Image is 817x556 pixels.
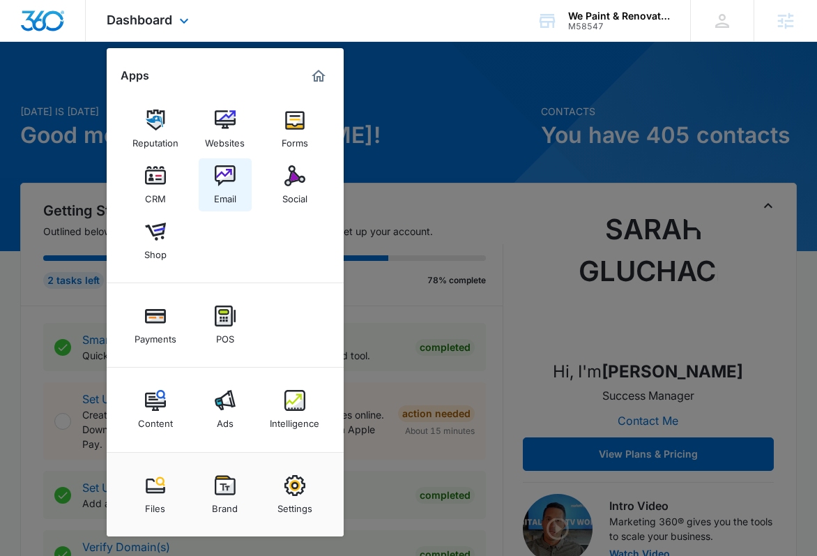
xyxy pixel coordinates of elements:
[129,158,182,211] a: CRM
[129,299,182,352] a: Payments
[270,411,319,429] div: Intelligence
[129,468,182,521] a: Files
[144,242,167,260] div: Shop
[277,496,312,514] div: Settings
[212,496,238,514] div: Brand
[214,186,236,204] div: Email
[121,69,149,82] h2: Apps
[132,130,178,149] div: Reputation
[282,186,307,204] div: Social
[307,65,330,87] a: Marketing 360® Dashboard
[268,383,321,436] a: Intelligence
[135,326,176,345] div: Payments
[138,411,173,429] div: Content
[129,383,182,436] a: Content
[199,158,252,211] a: Email
[199,383,252,436] a: Ads
[268,468,321,521] a: Settings
[107,13,172,27] span: Dashboard
[129,103,182,156] a: Reputation
[145,186,166,204] div: CRM
[205,130,245,149] div: Websites
[282,130,308,149] div: Forms
[568,10,670,22] div: account name
[145,496,165,514] div: Files
[199,468,252,521] a: Brand
[199,103,252,156] a: Websites
[129,214,182,267] a: Shop
[268,158,321,211] a: Social
[268,103,321,156] a: Forms
[199,299,252,352] a: POS
[216,326,234,345] div: POS
[568,22,670,31] div: account id
[217,411,234,429] div: Ads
